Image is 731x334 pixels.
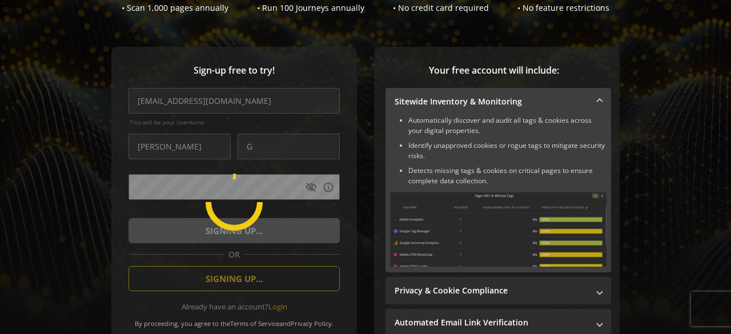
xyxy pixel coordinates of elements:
span: Your free account will include: [385,64,603,77]
div: • Run 100 Journeys annually [257,2,364,14]
li: Automatically discover and audit all tags & cookies across your digital properties. [408,115,607,136]
mat-expansion-panel-header: Privacy & Cookie Compliance [385,277,611,304]
a: Privacy Policy [291,319,332,328]
div: By proceeding, you agree to the and . [128,312,340,328]
div: Sitewide Inventory & Monitoring [385,115,611,272]
div: • Scan 1,000 pages annually [122,2,228,14]
mat-panel-title: Automated Email Link Verification [395,317,588,328]
li: Identify unapproved cookies or rogue tags to mitigate security risks. [408,140,607,161]
div: • No feature restrictions [517,2,609,14]
mat-panel-title: Privacy & Cookie Compliance [395,285,588,296]
a: Terms of Service [230,319,279,328]
img: Sitewide Inventory & Monitoring [390,192,607,267]
div: • No credit card required [393,2,489,14]
span: Sign-up free to try! [128,64,340,77]
mat-expansion-panel-header: Sitewide Inventory & Monitoring [385,88,611,115]
li: Detects missing tags & cookies on critical pages to ensure complete data collection. [408,166,607,186]
mat-panel-title: Sitewide Inventory & Monitoring [395,96,588,107]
